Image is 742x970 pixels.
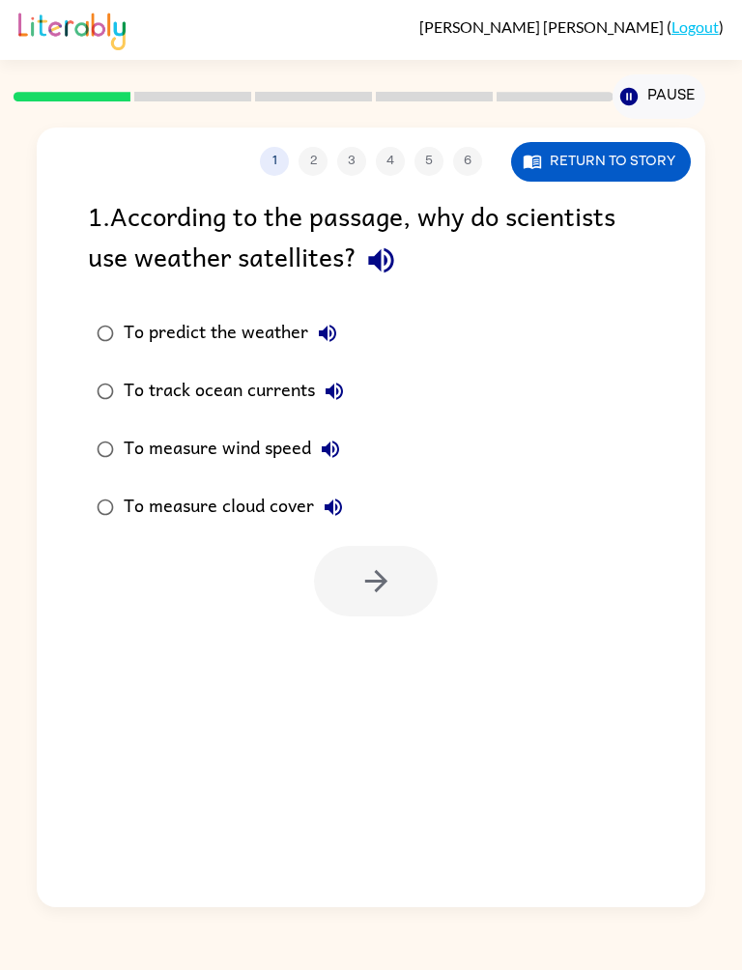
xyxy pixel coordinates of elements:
[124,372,354,411] div: To track ocean currents
[419,17,724,36] div: ( )
[419,17,667,36] span: [PERSON_NAME] [PERSON_NAME]
[314,488,353,527] button: To measure cloud cover
[311,430,350,469] button: To measure wind speed
[124,314,347,353] div: To predict the weather
[613,74,704,119] button: Pause
[315,372,354,411] button: To track ocean currents
[18,8,126,50] img: Literably
[88,195,653,285] div: 1 . According to the passage, why do scientists use weather satellites?
[671,17,719,36] a: Logout
[260,147,289,176] button: 1
[124,488,353,527] div: To measure cloud cover
[308,314,347,353] button: To predict the weather
[124,430,350,469] div: To measure wind speed
[511,142,691,182] button: Return to story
